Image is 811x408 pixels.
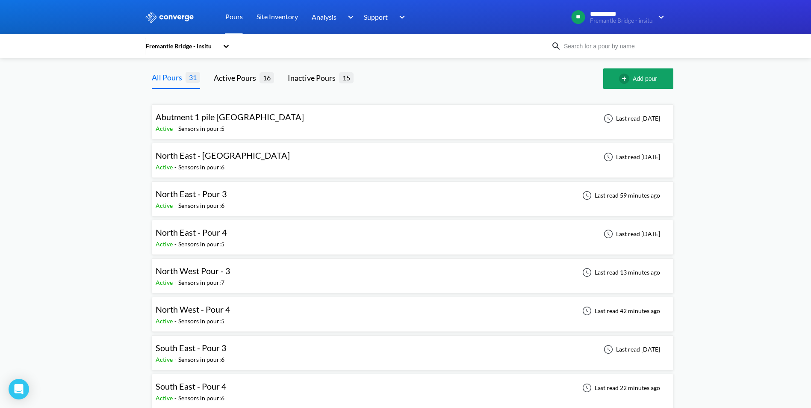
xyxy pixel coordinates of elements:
div: Last read [DATE] [599,152,663,162]
div: Sensors in pour: 5 [178,239,224,249]
a: North East - [GEOGRAPHIC_DATA]Active-Sensors in pour:6Last read [DATE] [152,153,673,160]
div: Sensors in pour: 5 [178,316,224,326]
span: Fremantle Bridge - insitu [590,18,653,24]
span: 15 [339,72,354,83]
div: Last read [DATE] [599,229,663,239]
span: Support [364,12,388,22]
a: North West - Pour 4Active-Sensors in pour:5Last read 42 minutes ago [152,307,673,314]
span: North East - Pour 4 [156,227,227,237]
span: Active [156,394,174,402]
div: All Pours [152,71,186,83]
span: Active [156,279,174,286]
span: - [174,317,178,325]
span: North West - Pour 4 [156,304,230,314]
span: South East - Pour 4 [156,381,227,391]
span: North East - [GEOGRAPHIC_DATA] [156,150,290,160]
span: South East - Pour 3 [156,343,227,353]
div: Sensors in pour: 6 [178,201,224,210]
span: - [174,202,178,209]
span: - [174,394,178,402]
img: logo_ewhite.svg [145,12,195,23]
span: Analysis [312,12,336,22]
span: 16 [260,72,274,83]
a: North West Pour - 3Active-Sensors in pour:7Last read 13 minutes ago [152,268,673,275]
span: North West Pour - 3 [156,266,230,276]
button: Add pour [603,68,673,89]
div: Sensors in pour: 6 [178,393,224,403]
a: North East - Pour 4Active-Sensors in pour:5Last read [DATE] [152,230,673,237]
div: Inactive Pours [288,72,339,84]
div: Sensors in pour: 5 [178,124,224,133]
div: Last read 22 minutes ago [578,383,663,393]
span: Active [156,125,174,132]
img: downArrow.svg [342,12,356,22]
div: Fremantle Bridge - insitu [145,41,218,51]
div: Open Intercom Messenger [9,379,29,399]
div: Last read [DATE] [599,113,663,124]
span: Active [156,356,174,363]
span: Active [156,317,174,325]
span: - [174,279,178,286]
img: add-circle-outline.svg [619,74,633,84]
span: - [174,163,178,171]
div: Sensors in pour: 6 [178,163,224,172]
span: - [174,125,178,132]
span: Abutment 1 pile [GEOGRAPHIC_DATA] [156,112,304,122]
a: Abutment 1 pile [GEOGRAPHIC_DATA]Active-Sensors in pour:5Last read [DATE] [152,114,673,121]
div: Last read 59 minutes ago [578,190,663,201]
span: North East - Pour 3 [156,189,227,199]
div: Sensors in pour: 7 [178,278,224,287]
img: icon-search.svg [551,41,561,51]
span: Active [156,202,174,209]
a: South East - Pour 3Active-Sensors in pour:6Last read [DATE] [152,345,673,352]
span: - [174,240,178,248]
div: Last read 13 minutes ago [578,267,663,278]
img: downArrow.svg [394,12,407,22]
span: 31 [186,72,200,83]
span: - [174,356,178,363]
img: downArrow.svg [653,12,666,22]
a: South East - Pour 4Active-Sensors in pour:6Last read 22 minutes ago [152,384,673,391]
input: Search for a pour by name [561,41,665,51]
a: North East - Pour 3Active-Sensors in pour:6Last read 59 minutes ago [152,191,673,198]
div: Active Pours [214,72,260,84]
span: Active [156,163,174,171]
div: Sensors in pour: 6 [178,355,224,364]
span: Active [156,240,174,248]
div: Last read [DATE] [599,344,663,355]
div: Last read 42 minutes ago [578,306,663,316]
